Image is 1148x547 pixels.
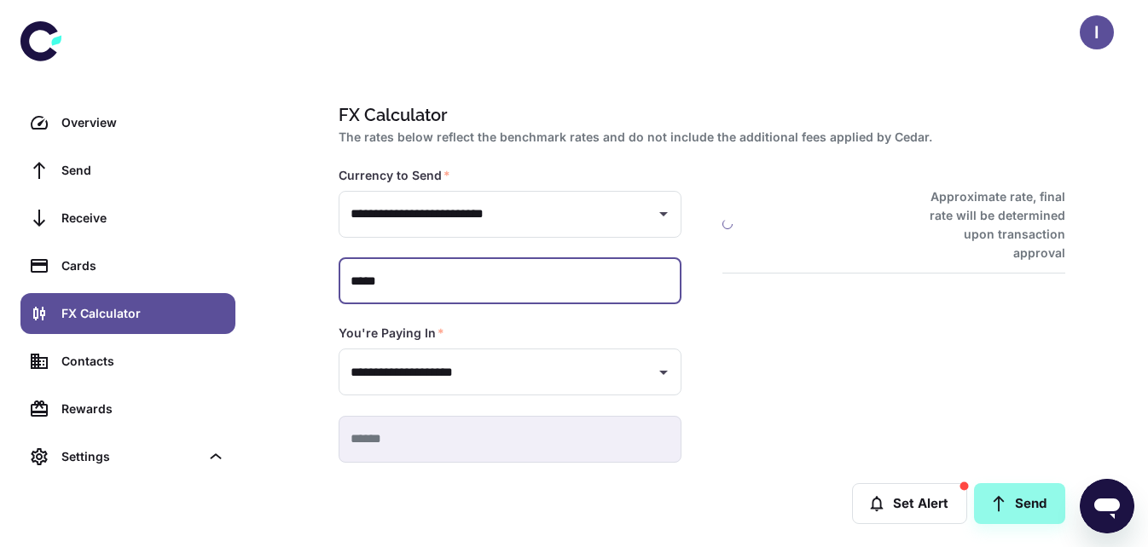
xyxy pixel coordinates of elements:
[339,102,1058,128] h1: FX Calculator
[61,304,225,323] div: FX Calculator
[61,447,200,466] div: Settings
[1080,479,1134,533] iframe: Button to launch messaging window
[20,245,235,286] a: Cards
[852,483,967,524] button: Set Alert
[974,483,1065,524] a: Send
[61,256,225,275] div: Cards
[1080,15,1114,49] button: I
[61,400,225,418] div: Rewards
[339,325,444,342] label: You're Paying In
[20,436,235,477] div: Settings
[61,113,225,132] div: Overview
[20,102,235,143] a: Overview
[20,150,235,191] a: Send
[652,360,675,384] button: Open
[61,352,225,371] div: Contacts
[20,389,235,429] a: Rewards
[20,293,235,334] a: FX Calculator
[61,161,225,180] div: Send
[61,209,225,227] div: Receive
[911,187,1065,262] h6: Approximate rate, final rate will be determined upon transaction approval
[339,167,450,184] label: Currency to Send
[652,202,675,226] button: Open
[20,341,235,382] a: Contacts
[20,198,235,239] a: Receive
